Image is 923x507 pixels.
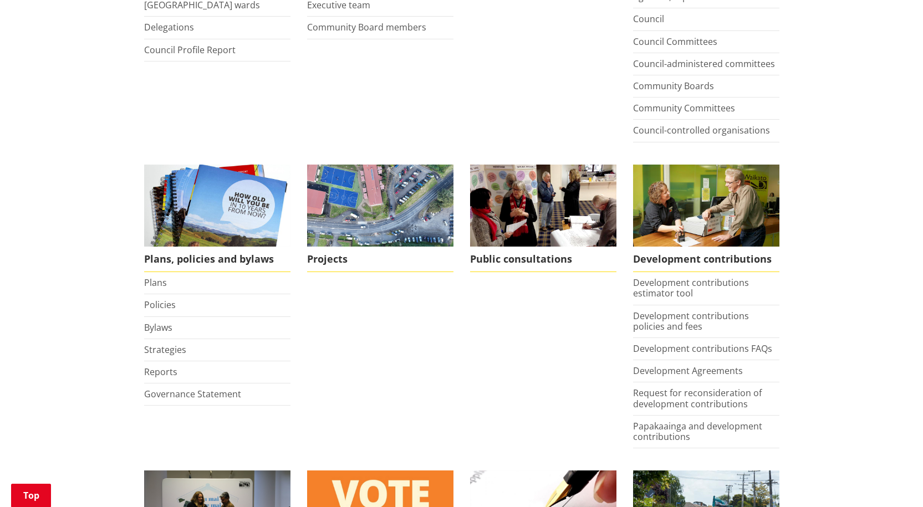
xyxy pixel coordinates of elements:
[307,165,453,247] img: DJI_0336
[633,165,779,273] a: FInd out more about fees and fines here Development contributions
[470,165,616,273] a: public-consultations Public consultations
[144,276,167,289] a: Plans
[633,35,717,48] a: Council Committees
[307,165,453,273] a: Projects
[633,165,779,247] img: Fees
[307,247,453,272] span: Projects
[144,165,290,273] a: We produce a number of plans, policies and bylaws including the Long Term Plan Plans, policies an...
[470,247,616,272] span: Public consultations
[633,420,762,443] a: Papakaainga and development contributions
[633,276,749,299] a: Development contributions estimator tool
[633,310,749,332] a: Development contributions policies and fees
[144,165,290,247] img: Long Term Plan
[633,342,772,355] a: Development contributions FAQs
[144,299,176,311] a: Policies
[633,387,762,409] a: Request for reconsideration of development contributions
[144,388,241,400] a: Governance Statement
[633,124,770,136] a: Council-controlled organisations
[470,165,616,247] img: public-consultations
[144,21,194,33] a: Delegations
[872,460,912,500] iframe: Messenger Launcher
[633,80,714,92] a: Community Boards
[307,21,426,33] a: Community Board members
[144,366,177,378] a: Reports
[633,58,775,70] a: Council-administered committees
[144,321,172,334] a: Bylaws
[11,484,51,507] a: Top
[633,102,735,114] a: Community Committees
[144,344,186,356] a: Strategies
[633,365,743,377] a: Development Agreements
[633,247,779,272] span: Development contributions
[144,44,236,56] a: Council Profile Report
[144,247,290,272] span: Plans, policies and bylaws
[633,13,664,25] a: Council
